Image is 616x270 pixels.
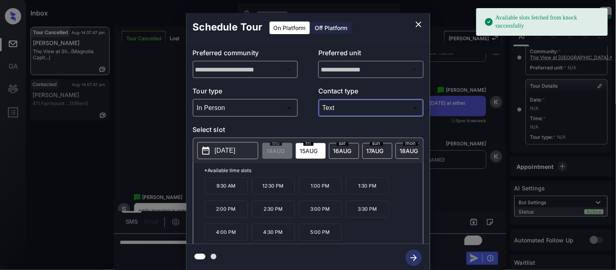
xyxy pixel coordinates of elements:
p: 9:30 AM [205,177,248,194]
div: Off Platform [311,22,352,34]
div: In Person [195,101,296,114]
span: mon [403,141,418,146]
button: close [411,16,427,32]
button: [DATE] [197,142,258,159]
div: On Platform [270,22,310,34]
div: date-select [329,143,359,159]
p: 12:30 PM [252,177,295,194]
p: 5:00 PM [299,224,342,241]
p: 1:30 PM [346,177,389,194]
span: 15 AUG [300,147,318,154]
span: 18 AUG [400,147,418,154]
p: 2:00 PM [205,201,248,218]
p: 4:30 PM [252,224,295,241]
p: 2:30 PM [252,201,295,218]
h2: Schedule Tour [186,13,269,41]
p: Preferred unit [318,48,424,61]
p: Tour type [193,86,298,99]
p: 4:00 PM [205,224,248,241]
p: Contact type [318,86,424,99]
div: Available slots fetched from knock successfully [484,11,601,33]
p: Select slot [193,125,424,138]
p: 3:00 PM [299,201,342,218]
span: 17 AUG [367,147,384,154]
p: *Available time slots [205,163,423,177]
span: sat [337,141,348,146]
p: [DATE] [215,146,236,156]
span: 16 AUG [333,147,352,154]
div: date-select [296,143,326,159]
div: Text [320,101,421,114]
div: date-select [362,143,392,159]
p: 1:00 PM [299,177,342,194]
span: sun [370,141,383,146]
p: Preferred community [193,48,298,61]
p: 3:30 PM [346,201,389,218]
span: fri [303,141,313,146]
div: date-select [396,143,426,159]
